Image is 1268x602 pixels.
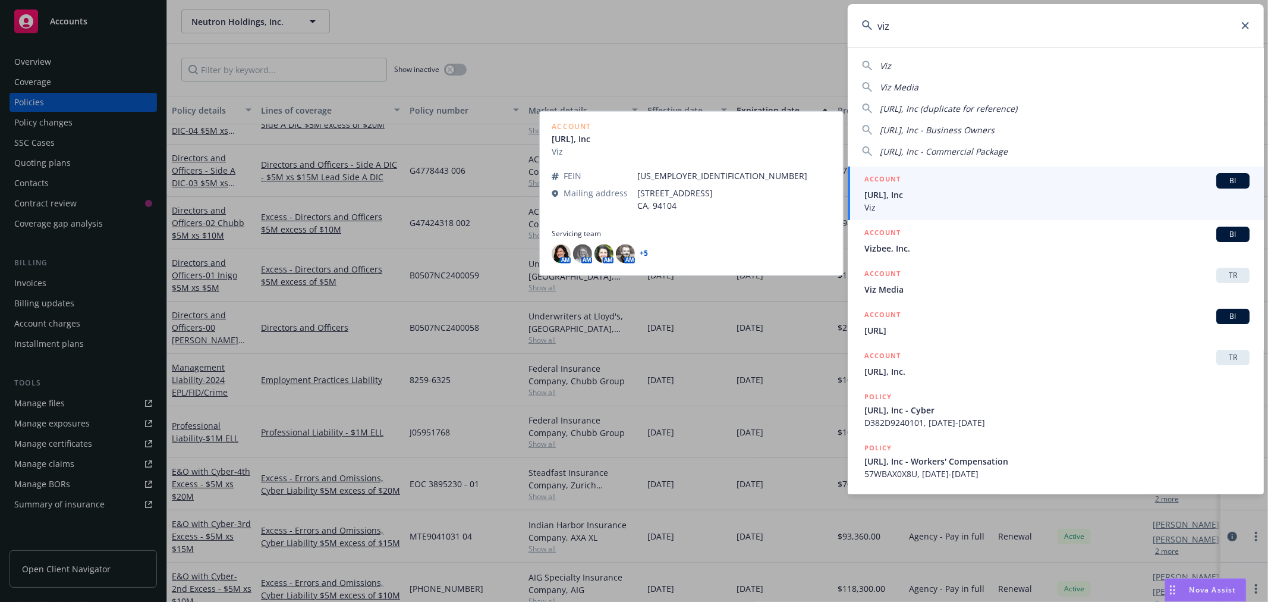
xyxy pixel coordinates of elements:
span: [URL] [864,324,1250,337]
span: BI [1221,229,1245,240]
h5: ACCOUNT [864,268,901,282]
h5: POLICY [864,493,892,505]
a: ACCOUNTBI[URL], IncViz [848,167,1264,220]
span: [URL], Inc [864,189,1250,201]
span: Viz [880,60,891,71]
span: BI [1221,311,1245,322]
span: [URL], Inc. [864,365,1250,378]
span: Nova Assist [1190,585,1236,595]
h5: POLICY [864,442,892,454]
h5: ACCOUNT [864,173,901,187]
span: TR [1221,270,1245,281]
span: [URL], Inc - Business Owners [880,124,995,136]
span: BI [1221,175,1245,186]
span: D382D9240101, [DATE]-[DATE] [864,416,1250,429]
a: POLICY [848,487,1264,538]
span: [URL], Inc - Workers' Compensation [864,455,1250,468]
a: ACCOUNTTRViz Media [848,261,1264,302]
h5: POLICY [864,391,892,403]
input: Search... [848,4,1264,47]
a: POLICY[URL], Inc - CyberD382D9240101, [DATE]-[DATE] [848,384,1264,435]
span: Viz Media [864,283,1250,296]
a: POLICY[URL], Inc - Workers' Compensation57WBAX0X8U, [DATE]-[DATE] [848,435,1264,487]
span: 57WBAX0X8U, [DATE]-[DATE] [864,468,1250,480]
span: Vizbee, Inc. [864,242,1250,255]
div: Drag to move [1165,579,1180,601]
h5: ACCOUNT [864,227,901,241]
span: [URL], Inc (duplicate for reference) [880,103,1017,114]
h5: ACCOUNT [864,350,901,364]
span: [URL], Inc - Cyber [864,404,1250,416]
span: Viz [864,201,1250,214]
a: ACCOUNTBI[URL] [848,302,1264,343]
span: [URL], Inc - Commercial Package [880,146,1008,157]
span: TR [1221,352,1245,363]
button: Nova Assist [1165,578,1247,602]
a: ACCOUNTTR[URL], Inc. [848,343,1264,384]
h5: ACCOUNT [864,309,901,323]
a: ACCOUNTBIVizbee, Inc. [848,220,1264,261]
span: Viz Media [880,81,918,93]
